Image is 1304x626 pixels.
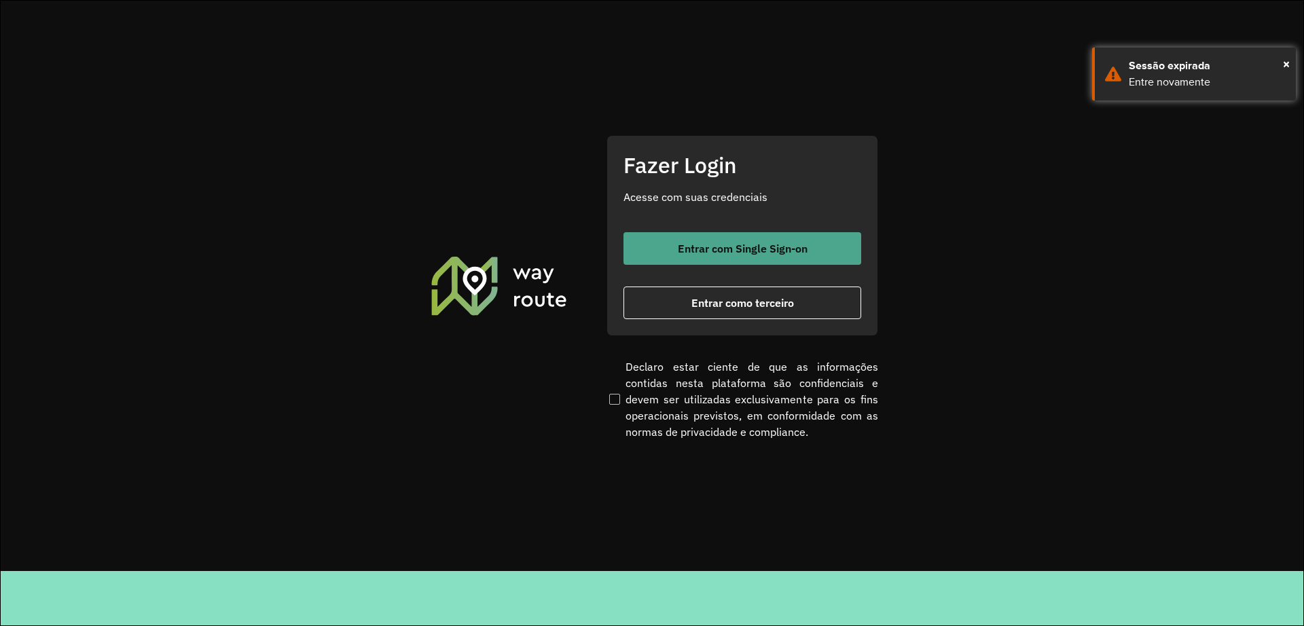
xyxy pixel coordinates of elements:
p: Acesse com suas credenciais [623,189,861,205]
span: × [1283,54,1290,74]
h2: Fazer Login [623,152,861,178]
div: Sessão expirada [1129,58,1286,74]
img: Roteirizador AmbevTech [429,255,569,317]
div: Entre novamente [1129,74,1286,90]
button: Close [1283,54,1290,74]
button: button [623,232,861,265]
label: Declaro estar ciente de que as informações contidas nesta plataforma são confidenciais e devem se... [606,358,878,440]
span: Entrar com Single Sign-on [678,243,808,254]
span: Entrar como terceiro [691,297,794,308]
button: button [623,287,861,319]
